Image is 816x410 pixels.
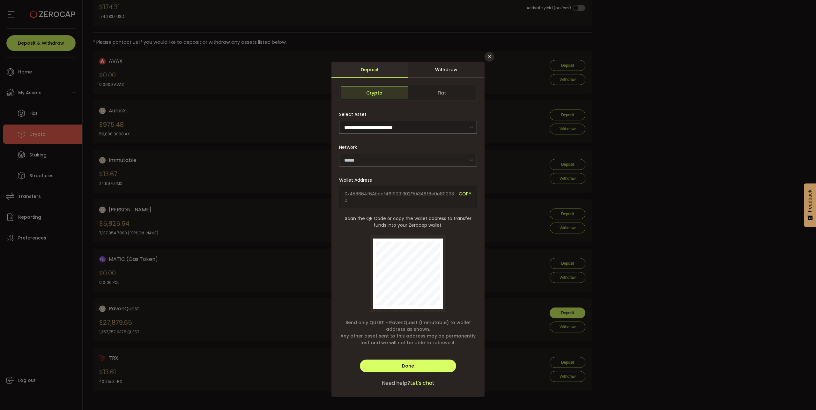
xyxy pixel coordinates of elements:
div: Deposit [331,62,408,78]
span: 0x458664f6Abbcf4619091302F5A3A8f8e0e800930 [345,191,454,204]
div: dialog [331,62,485,397]
span: Done [402,363,414,369]
span: Need help? [382,379,410,387]
label: Network [339,144,361,150]
span: Any other asset sent to this address may be permanently lost and we will not be able to retrieve it. [339,333,477,346]
span: Scan the QR Code or copy the wallet address to transfer funds into your Zerocap wallet. [339,215,477,229]
div: Withdraw [408,62,485,78]
iframe: Chat Widget [784,379,816,410]
button: Close [485,52,494,62]
span: Fiat [408,87,475,99]
button: Feedback - Show survey [804,183,816,227]
label: Wallet Address [339,177,376,183]
span: Let's chat [410,379,434,387]
span: Crypto [341,87,408,99]
label: Select Asset [339,111,370,118]
button: Done [360,360,456,372]
span: Feedback [807,190,813,212]
span: COPY [459,191,471,204]
span: Send only QUEST - RavenQuest (Immutable) to wallet address as shown. [339,319,477,333]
